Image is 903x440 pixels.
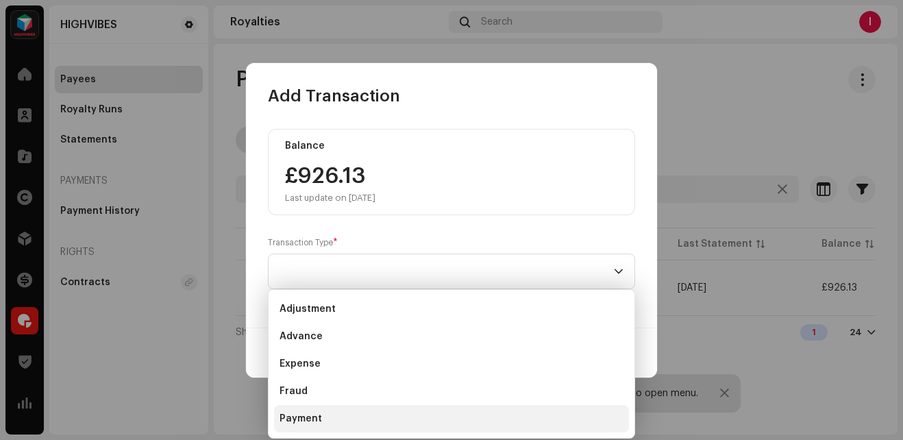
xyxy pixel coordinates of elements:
div: Balance [285,140,325,151]
div: Last update on [DATE] [285,193,375,204]
li: Expense [274,350,629,378]
div: dropdown trigger [614,254,623,289]
span: Adjustment [280,302,336,316]
span: Fraud [280,384,308,398]
span: Advance [280,330,323,343]
span: Add Transaction [268,85,400,107]
li: Payment [274,405,629,432]
li: Fraud [274,378,629,405]
li: Advance [274,323,629,350]
span: Expense [280,357,321,371]
label: Transaction Type [268,237,338,248]
li: Adjustment [274,295,629,323]
span: Payment [280,412,322,426]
